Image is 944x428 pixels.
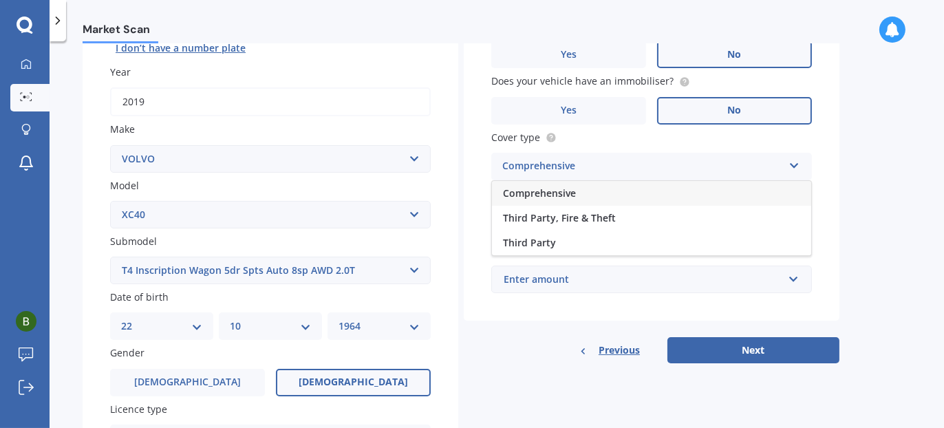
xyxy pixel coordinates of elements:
span: Third Party [503,236,556,249]
span: [DEMOGRAPHIC_DATA] [299,376,408,388]
span: Yes [561,49,577,61]
span: Market Scan [83,23,158,41]
span: Comprehensive [503,186,576,200]
span: Year [110,65,131,78]
span: No [728,105,742,116]
div: Comprehensive [502,158,783,175]
span: Previous [599,340,640,361]
span: Yes [561,105,577,116]
span: No [728,49,742,61]
span: [DEMOGRAPHIC_DATA] [134,376,241,388]
button: Next [667,337,839,363]
input: YYYY [110,87,431,116]
span: Submodel [110,235,157,248]
span: Does your vehicle have an immobiliser? [491,75,674,88]
div: Enter amount [504,272,783,287]
span: Model [110,179,139,192]
span: Licence type [110,403,167,416]
span: Third Party, Fire & Theft [503,211,616,224]
span: Date of birth [110,290,169,303]
span: Cover type [491,131,540,144]
button: I don’t have a number plate [110,37,251,59]
img: ACg8ocI18wLke1MdwV-6zHDIx7wiN-vuaN80KyvkXQQvmXyXryvQIw=s96-c [16,311,36,332]
span: Gender [110,347,144,360]
span: Make [110,123,135,136]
